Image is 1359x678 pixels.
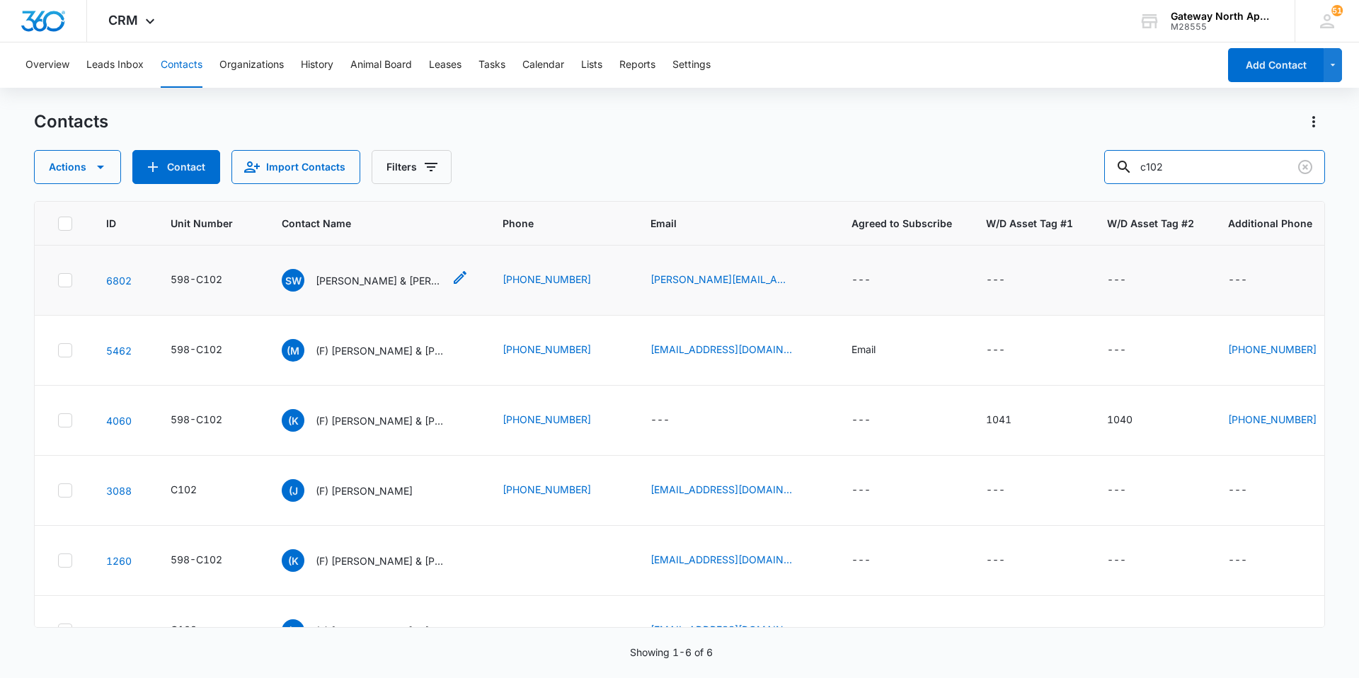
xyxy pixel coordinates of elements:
div: Agreed to Subscribe - Email - Select to Edit Field [851,342,901,359]
div: Email - sam.watkinson303@gmail.com - Select to Edit Field [650,272,818,289]
div: 598-C102 [171,342,222,357]
div: W/D Asset Tag #2 - - Select to Edit Field [1107,482,1152,499]
button: Reports [619,42,655,88]
div: Phone - (303) 990-7384 - Select to Edit Field [503,412,617,429]
button: Contacts [161,42,202,88]
a: Navigate to contact details page for (F) Jason Bradford [106,485,132,497]
div: --- [1228,552,1247,569]
span: (K [282,549,304,572]
div: Phone - (303) 565-6547 - Select to Edit Field [503,482,617,499]
div: --- [1228,272,1247,289]
div: Unit Number - 598-C102 - Select to Edit Field [171,272,248,289]
a: [PHONE_NUMBER] [1228,412,1317,427]
p: (F) [PERSON_NAME] [316,483,413,498]
div: --- [1228,622,1247,639]
div: --- [851,482,871,499]
div: W/D Asset Tag #2 - - Select to Edit Field [1107,622,1152,639]
button: Import Contacts [231,150,360,184]
div: Email - ksmith71720@gmail.com - Select to Edit Field [650,552,818,569]
div: Additional Phone - - Select to Edit Field [1228,482,1273,499]
span: Contact Name [282,216,448,231]
button: Actions [1302,110,1325,133]
div: --- [650,412,670,429]
div: Agreed to Subscribe - - Select to Edit Field [851,622,896,639]
div: account name [1171,11,1274,22]
div: Email - michaelanthonlyfed@gmail.com - Select to Edit Field [650,342,818,359]
a: [PHONE_NUMBER] [503,342,591,357]
span: Agreed to Subscribe [851,216,952,231]
div: --- [851,272,871,289]
div: W/D Asset Tag #2 - - Select to Edit Field [1107,342,1152,359]
button: Add Contact [1228,48,1324,82]
button: Lists [581,42,602,88]
button: Leases [429,42,461,88]
div: Agreed to Subscribe - - Select to Edit Field [851,482,896,499]
div: --- [1107,622,1126,639]
a: [EMAIL_ADDRESS][DOMAIN_NAME] [650,482,792,497]
div: Contact Name - (F) Michael Federico & Bryce Thompson - Select to Edit Field [282,339,469,362]
input: Search Contacts [1104,150,1325,184]
button: Leads Inbox [86,42,144,88]
div: --- [1107,272,1126,289]
span: (M [282,339,304,362]
div: Additional Phone - - Select to Edit Field [1228,622,1273,639]
div: --- [986,552,1005,569]
div: --- [986,342,1005,359]
a: [EMAIL_ADDRESS][DOMAIN_NAME] [650,342,792,357]
a: Navigate to contact details page for Samantha Watkinson & Nick Thackston [106,275,132,287]
a: [PHONE_NUMBER] [503,272,591,287]
div: --- [1107,342,1126,359]
span: CRM [108,13,138,28]
div: W/D Asset Tag #2 - - Select to Edit Field [1107,552,1152,569]
div: W/D Asset Tag #2 - 1040 - Select to Edit Field [1107,412,1158,429]
span: Phone [503,216,596,231]
span: Additional Phone [1228,216,1342,231]
div: --- [986,272,1005,289]
button: Animal Board [350,42,412,88]
div: W/D Asset Tag #1 - 1041 - Select to Edit Field [986,412,1037,429]
div: Unit Number - C102 - Select to Edit Field [171,482,222,499]
a: [EMAIL_ADDRESS][DOMAIN_NAME] [650,552,792,567]
p: [PERSON_NAME] & [PERSON_NAME] [316,273,443,288]
div: W/D Asset Tag #1 - - Select to Edit Field [986,552,1031,569]
div: --- [851,412,871,429]
p: (F) [PERSON_NAME] & [PERSON_NAME] [316,553,443,568]
span: W/D Asset Tag #2 [1107,216,1194,231]
button: Calendar [522,42,564,88]
h1: Contacts [34,111,108,132]
div: notifications count [1331,5,1343,16]
div: Additional Phone - (970) 296-8903 - Select to Edit Field [1228,342,1342,359]
a: Navigate to contact details page for (F) Kim & Justin Smith [106,555,132,567]
div: Email - - Select to Edit Field [650,412,695,429]
span: (A [282,619,304,642]
button: History [301,42,333,88]
button: Organizations [219,42,284,88]
div: W/D Asset Tag #1 - - Select to Edit Field [986,482,1031,499]
button: Tasks [478,42,505,88]
div: Additional Phone - - Select to Edit Field [1228,552,1273,569]
div: W/D Asset Tag #1 - - Select to Edit Field [986,342,1031,359]
button: Overview [25,42,69,88]
div: Additional Phone - - Select to Edit Field [1228,272,1273,289]
a: [EMAIL_ADDRESS][DOMAIN_NAME] [650,622,792,637]
div: Contact Name - (F) Kim & Justin Smith - Select to Edit Field [282,549,469,572]
div: Agreed to Subscribe - - Select to Edit Field [851,552,896,569]
a: [PHONE_NUMBER] [503,482,591,497]
span: W/D Asset Tag #1 [986,216,1073,231]
div: 598-C102 [171,272,222,287]
div: Phone - (614) 361-1247 - Select to Edit Field [503,272,617,289]
a: Navigate to contact details page for (F) Michael Federico & Bryce Thompson [106,345,132,357]
div: Email - lobato2468@gmail.com - Select to Edit Field [650,622,818,639]
div: account id [1171,22,1274,32]
div: Phone - 72091924687204621356 - Select to Edit Field [503,558,528,575]
button: Actions [34,150,121,184]
div: C102 [171,622,197,637]
a: [PHONE_NUMBER] [503,412,591,427]
div: --- [851,622,871,639]
button: Filters [372,150,452,184]
span: (J [282,479,304,502]
span: ID [106,216,116,231]
span: Email [650,216,797,231]
div: Email [851,342,876,357]
div: W/D Asset Tag #1 - - Select to Edit Field [986,622,1031,639]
